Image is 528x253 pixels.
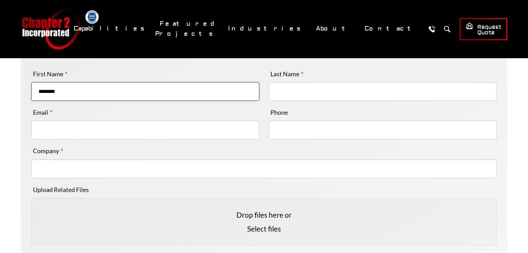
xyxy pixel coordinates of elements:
[460,18,507,40] a: Request Quote
[466,22,501,36] span: Request Quote
[247,225,281,232] button: select files, upload related files
[311,21,357,36] a: About
[269,68,305,79] label: Last Name
[360,21,422,36] a: Contact
[69,21,152,36] a: Capabilities
[43,209,485,220] span: Drop files here or
[155,16,220,41] a: Featured Projects
[426,23,438,35] a: Call Us
[31,184,91,195] label: Upload Related Files
[21,8,80,50] a: Chapter 2 Incorporated
[31,145,65,156] label: Company
[31,107,54,118] label: Email
[441,23,454,35] button: Search
[31,68,69,79] label: First Name
[224,21,308,36] a: Industries
[269,107,290,118] label: Phone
